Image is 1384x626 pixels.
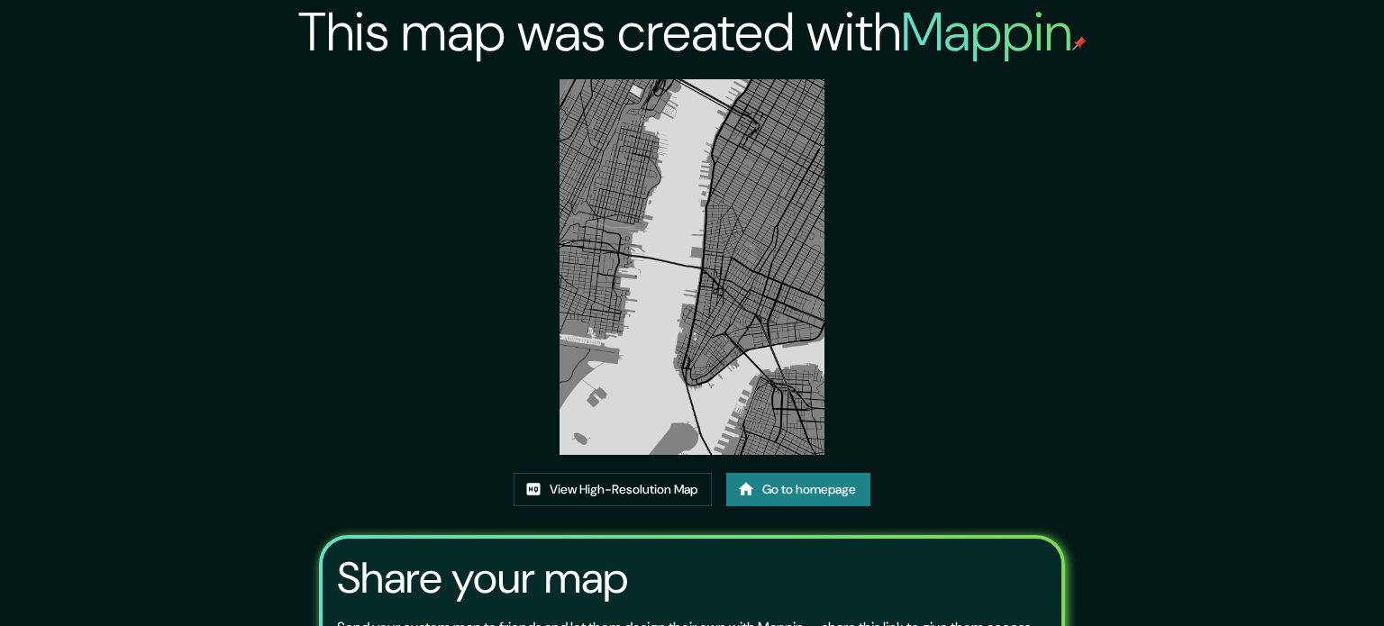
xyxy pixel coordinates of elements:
img: created-map [560,79,825,455]
a: View High-Resolution Map [514,473,712,506]
a: Go to homepage [726,473,870,506]
h3: Share your map [337,553,628,603]
img: mappin-pin [1072,36,1087,50]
